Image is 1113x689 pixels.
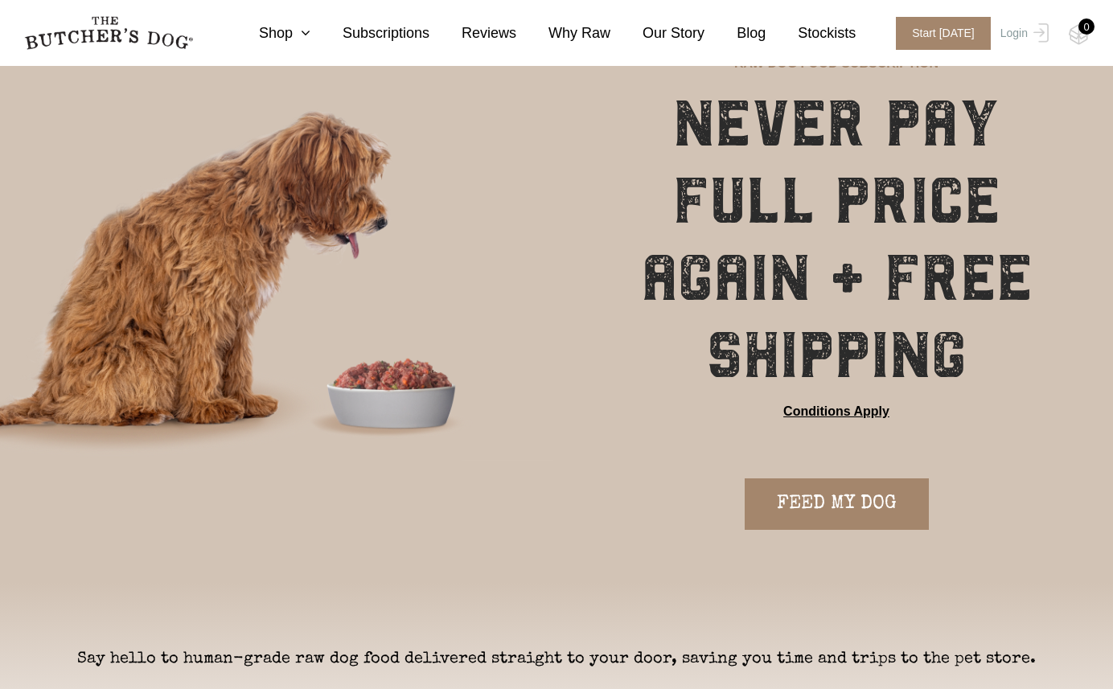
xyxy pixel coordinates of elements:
a: Shop [227,23,310,44]
span: Start [DATE] [896,17,991,50]
a: Reviews [429,23,516,44]
img: TBD_Cart-Empty.png [1069,24,1089,45]
div: 0 [1078,18,1095,35]
a: Subscriptions [310,23,429,44]
a: Conditions Apply [783,402,889,421]
a: Login [996,17,1049,50]
a: Our Story [610,23,704,44]
a: Stockists [766,23,856,44]
h1: NEVER PAY FULL PRICE AGAIN + FREE SHIPPING [600,85,1073,394]
a: Why Raw [516,23,610,44]
a: Start [DATE] [880,17,996,50]
a: FEED MY DOG [745,478,929,530]
a: Blog [704,23,766,44]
